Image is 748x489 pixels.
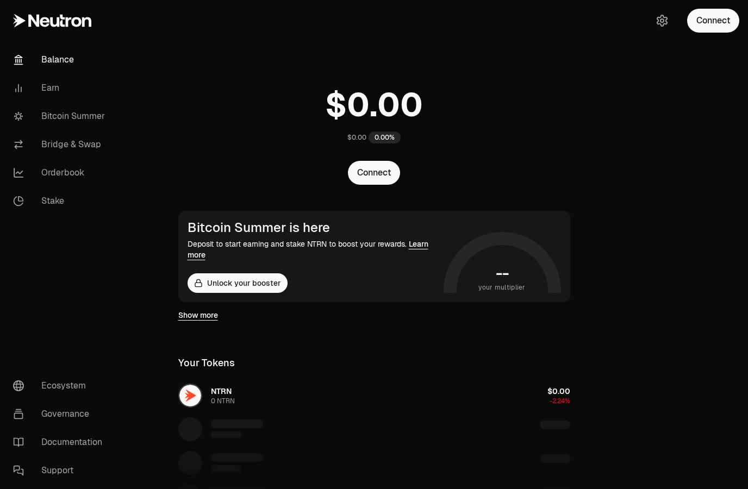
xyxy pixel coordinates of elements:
[4,456,117,485] a: Support
[4,130,117,159] a: Bridge & Swap
[4,187,117,215] a: Stake
[188,220,439,235] div: Bitcoin Summer is here
[496,265,508,282] h1: --
[4,46,117,74] a: Balance
[369,131,401,143] div: 0.00%
[478,282,526,293] span: your multiplier
[348,161,400,185] button: Connect
[178,355,235,371] div: Your Tokens
[4,74,117,102] a: Earn
[178,310,218,321] a: Show more
[4,159,117,187] a: Orderbook
[4,400,117,428] a: Governance
[687,9,739,33] button: Connect
[4,102,117,130] a: Bitcoin Summer
[4,372,117,400] a: Ecosystem
[188,273,288,293] button: Unlock your booster
[347,133,366,142] div: $0.00
[188,239,439,260] div: Deposit to start earning and stake NTRN to boost your rewards.
[4,428,117,456] a: Documentation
